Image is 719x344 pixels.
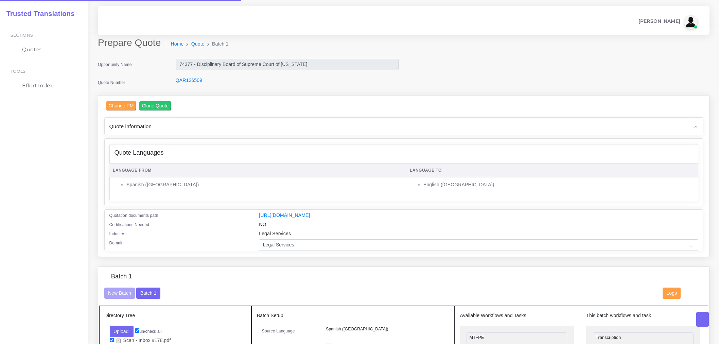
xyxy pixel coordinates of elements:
input: Change PM [106,101,137,110]
a: Home [171,40,184,48]
label: Industry [109,231,124,237]
a: [URL][DOMAIN_NAME] [259,212,310,218]
h5: Batch Setup [257,313,449,319]
span: [PERSON_NAME] [638,19,680,23]
button: Batch 1 [136,288,160,299]
img: avatar [684,15,698,29]
label: Source Language [262,328,295,334]
a: Effort Index [5,79,83,93]
h2: Prepare Quote [98,37,166,49]
a: Quote [191,40,205,48]
a: Batch 1 [136,290,160,295]
li: English ([GEOGRAPHIC_DATA]) [423,181,695,188]
h5: Available Workflows and Tasks [460,313,574,319]
h5: This batch workflows and task [586,313,700,319]
label: Opportunity Name [98,62,132,68]
button: Logs [663,288,681,299]
label: Certifications Needed [109,222,150,228]
div: Quote information [105,118,703,135]
span: Sections [11,33,33,38]
a: Quotes [5,42,83,57]
button: Upload [110,326,134,337]
h4: Quote Languages [115,149,164,157]
div: Legal Services [254,230,703,239]
span: Tools [11,69,26,74]
label: Domain [109,240,124,246]
th: Language From [109,164,406,177]
label: un/check all [135,328,161,334]
label: Quotation documents path [109,212,158,219]
li: Transcription [593,332,694,343]
span: Effort Index [22,82,53,89]
h2: Trusted Translations [2,10,75,18]
span: Quotes [22,46,41,53]
span: Logs [667,290,677,296]
a: New Batch [104,290,135,295]
span: Quote information [109,122,152,130]
li: MT+PE [467,332,567,343]
li: Batch 1 [205,40,229,48]
a: Trusted Translations [2,8,75,19]
input: un/check all [135,328,139,333]
th: Language To [406,164,698,177]
a: Scan - Inbox #178.pdf [114,337,173,344]
h5: Directory Tree [105,313,246,319]
li: Spanish ([GEOGRAPHIC_DATA]) [126,181,403,188]
p: Spanish ([GEOGRAPHIC_DATA]) [326,326,444,333]
a: QAR126509 [176,78,202,83]
input: Clone Quote [139,101,172,110]
div: NO [254,221,703,230]
label: Quote Number [98,80,125,86]
button: New Batch [104,288,135,299]
a: [PERSON_NAME]avatar [635,15,700,29]
h4: Batch 1 [111,273,132,280]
